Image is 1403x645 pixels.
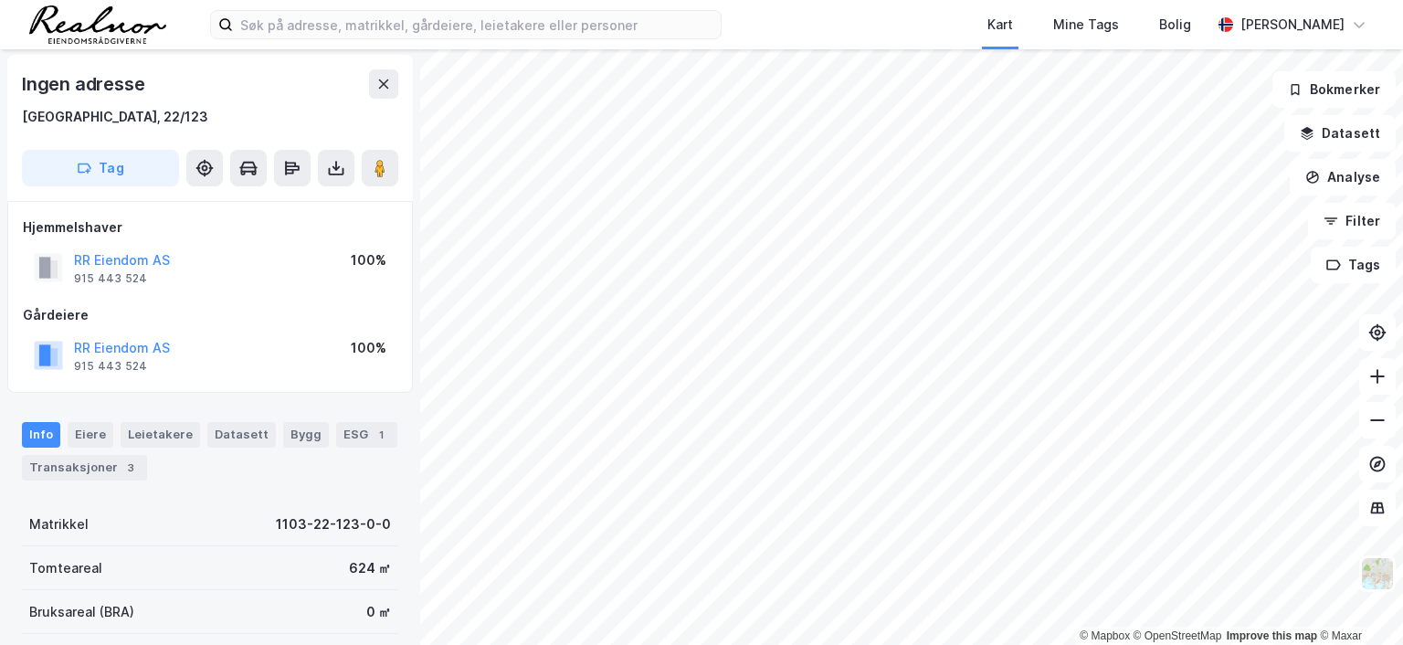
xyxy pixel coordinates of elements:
div: 100% [351,337,386,359]
div: 3 [121,459,140,477]
a: Improve this map [1227,629,1317,642]
div: [PERSON_NAME] [1240,14,1345,36]
div: 624 ㎡ [349,557,391,579]
div: Tomteareal [29,557,102,579]
div: Matrikkel [29,513,89,535]
div: Bolig [1159,14,1191,36]
button: Tag [22,150,179,186]
div: ESG [336,422,397,448]
div: Bruksareal (BRA) [29,601,134,623]
button: Tags [1311,247,1396,283]
input: Søk på adresse, matrikkel, gårdeiere, leietakere eller personer [233,11,721,38]
div: Hjemmelshaver [23,217,397,238]
div: Ingen adresse [22,69,148,99]
a: Mapbox [1080,629,1130,642]
div: 0 ㎡ [366,601,391,623]
div: 1 [372,426,390,444]
div: Bygg [283,422,329,448]
div: Kart [987,14,1013,36]
div: Gårdeiere [23,304,397,326]
div: 100% [351,249,386,271]
button: Datasett [1284,115,1396,152]
div: Leietakere [121,422,200,448]
div: 1103-22-123-0-0 [276,513,391,535]
button: Analyse [1290,159,1396,196]
img: realnor-logo.934646d98de889bb5806.png [29,5,166,44]
div: 915 443 524 [74,271,147,286]
img: Z [1360,556,1395,591]
div: Mine Tags [1053,14,1119,36]
div: Datasett [207,422,276,448]
button: Bokmerker [1272,71,1396,108]
div: 915 443 524 [74,359,147,374]
button: Filter [1308,203,1396,239]
a: OpenStreetMap [1134,629,1222,642]
div: Eiere [68,422,113,448]
div: Kontrollprogram for chat [1312,557,1403,645]
div: [GEOGRAPHIC_DATA], 22/123 [22,106,208,128]
iframe: Chat Widget [1312,557,1403,645]
div: Info [22,422,60,448]
div: Transaksjoner [22,455,147,481]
